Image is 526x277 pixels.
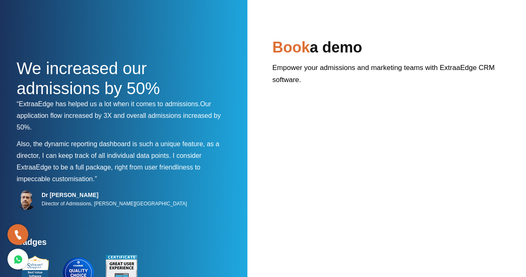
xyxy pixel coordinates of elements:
[272,39,310,56] span: Book
[17,237,229,252] h4: Badges
[17,100,221,131] span: Our application flow increased by 3X and overall admissions increased by 50%.
[17,59,160,97] span: We increased our admissions by 50%
[17,100,200,107] span: “ExtraaEdge has helped us a lot when it comes to admissions.
[272,37,509,62] h2: a demo
[17,152,202,182] span: I consider ExtraaEdge to be a full package, right from user friendliness to impeccable customisat...
[17,140,219,159] span: Also, the dynamic reporting dashboard is such a unique feature, as a director, I can keep track o...
[272,62,509,92] p: Empower your admissions and marketing teams with ExtraaEdge CRM software.
[42,199,187,209] p: Director of Admissions, [PERSON_NAME][GEOGRAPHIC_DATA]
[42,191,187,199] h5: Dr [PERSON_NAME]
